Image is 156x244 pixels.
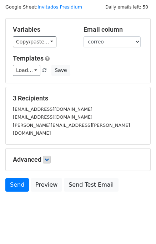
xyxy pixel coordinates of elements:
[13,36,56,47] a: Copy/paste...
[13,123,130,136] small: [PERSON_NAME][EMAIL_ADDRESS][PERSON_NAME][DOMAIN_NAME]
[13,65,40,76] a: Load...
[84,26,144,33] h5: Email column
[13,94,143,102] h5: 3 Recipients
[13,156,143,163] h5: Advanced
[13,26,73,33] h5: Variables
[13,107,92,112] small: [EMAIL_ADDRESS][DOMAIN_NAME]
[120,210,156,244] div: Widget de chat
[37,4,82,10] a: Invitados Presidium
[51,65,70,76] button: Save
[64,178,118,192] a: Send Test Email
[5,178,29,192] a: Send
[13,54,44,62] a: Templates
[103,4,151,10] a: Daily emails left: 50
[31,178,62,192] a: Preview
[5,4,82,10] small: Google Sheet:
[13,114,92,120] small: [EMAIL_ADDRESS][DOMAIN_NAME]
[120,210,156,244] iframe: Chat Widget
[103,3,151,11] span: Daily emails left: 50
